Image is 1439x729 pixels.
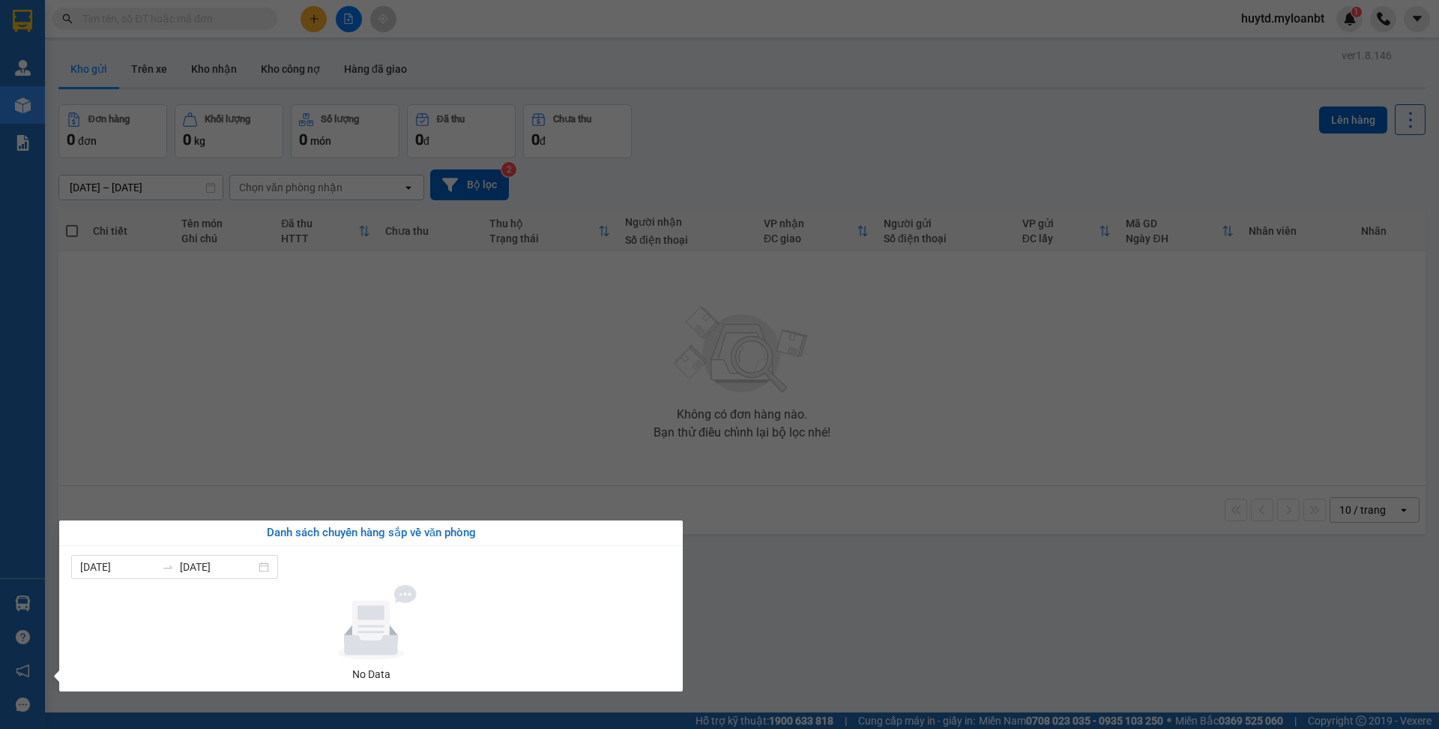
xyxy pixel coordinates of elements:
span: swap-right [162,561,174,573]
span: to [162,561,174,573]
input: Từ ngày [80,559,156,575]
input: Đến ngày [180,559,256,575]
div: Danh sách chuyến hàng sắp về văn phòng [71,524,671,542]
div: No Data [77,666,665,682]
